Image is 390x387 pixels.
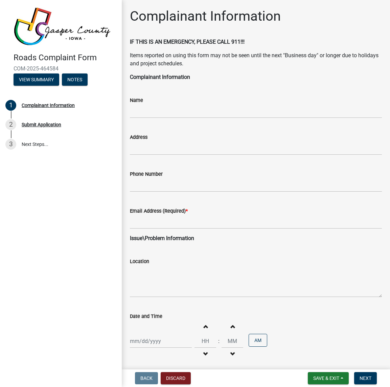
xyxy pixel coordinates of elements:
button: View Summary [14,73,59,86]
button: Back [135,372,158,384]
label: Address [130,135,147,140]
span: COM-2025-464584 [14,65,108,72]
label: Name [130,98,143,103]
wm-modal-confirm: Summary [14,77,59,83]
wm-modal-confirm: Notes [62,77,88,83]
button: Discard [161,372,191,384]
label: Date and Time [130,314,162,319]
button: Save & Exit [308,372,349,384]
span: Save & Exit [313,375,339,381]
input: mm/dd/yyyy [130,334,192,348]
p: Items reported on using this form may not be seen until the next "Business day" or longer due to ... [130,51,382,68]
button: Notes [62,73,88,86]
label: Location [130,259,149,264]
button: Next [354,372,377,384]
label: Phone Number [130,172,163,177]
button: AM [249,334,267,347]
strong: Issue\Problem Information [130,235,194,241]
input: Hours [194,334,216,348]
input: Minutes [222,334,243,348]
strong: IF THIS IS AN EMERGENCY, PLEASE CALL 911!!! [130,39,245,45]
strong: Complainant Information [130,74,190,80]
div: : [216,337,222,345]
img: Jasper County, Iowa [14,7,111,46]
h4: Roads Complaint Form [14,53,116,63]
div: Submit Application [22,122,61,127]
div: 3 [5,139,16,150]
h1: Complainant Information [130,8,281,24]
div: 2 [5,119,16,130]
span: Back [140,375,153,381]
label: Email Address (Required) [130,209,188,214]
div: 1 [5,100,16,111]
div: Complainant Information [22,103,75,108]
span: Next [360,375,371,381]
